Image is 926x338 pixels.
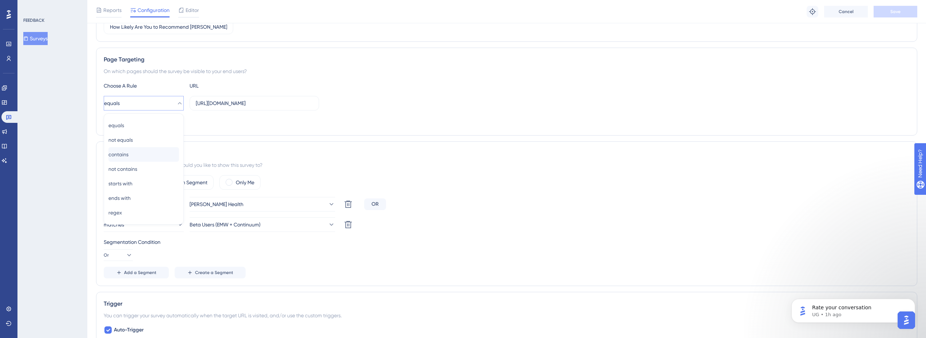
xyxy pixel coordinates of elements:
[104,96,184,110] button: equals
[364,198,386,210] div: OR
[108,165,137,173] span: not contains
[35,9,91,16] p: The team can also help
[65,102,84,108] b: review
[104,99,120,108] span: equals
[104,149,910,158] div: Audience Segmentation
[17,2,45,11] span: Need Help?
[104,267,169,278] button: Add a Segment
[108,176,179,191] button: starts with
[895,309,917,331] iframe: UserGuiding AI Assistant Launcher
[6,223,139,235] textarea: Message…
[104,67,910,76] div: On which pages should the survey be visible to your end users?
[35,238,40,244] button: Upload attachment
[104,238,910,246] div: Segmentation Condition
[108,162,179,176] button: not contains
[11,238,17,244] button: Emoji picker
[190,197,335,212] button: [PERSON_NAME] Health
[23,17,44,23] div: FEEDBACK
[138,6,170,15] span: Configuration
[12,74,114,131] div: Thanks for confirming! I am glad I was able to help! ​ ﻿I would greatly appreciate it if you coul...
[125,235,136,247] button: Send a message…
[12,134,114,163] div: Please use this to leave your review. Feel free to share the link with your colleagues, too. 🤩 Yo...
[108,179,132,188] span: starts with
[195,270,233,275] span: Create a Segment
[104,161,910,169] div: Which segment of the audience would you like to show this survey to?
[103,6,122,15] span: Reports
[167,178,207,187] label: Custom Segment
[6,59,119,192] div: Great!Thanks for confirming! I am glad I was able to help!​ I would greatly appreciate it if you ...
[839,9,854,15] span: Cancel
[104,311,910,320] div: You can trigger your survey automatically when the target URL is visited, and/or use the custom t...
[114,326,144,334] span: Auto-Trigger
[21,4,32,16] img: Profile image for UG
[824,6,868,17] button: Cancel
[23,32,48,45] button: Surveys
[6,198,140,222] div: UG says…
[190,220,261,229] span: Beta Users (EMW + Continuum)
[108,194,131,202] span: ends with
[108,118,179,133] button: equals
[190,217,335,232] button: Beta Users (EMW + Continuum)
[108,205,179,220] button: regex
[104,217,184,232] button: matches
[6,222,140,273] div: UG says…
[108,208,122,217] span: regex
[6,30,140,59] div: Matheus says…
[12,181,114,188] div: Have a lovely rest of your day!
[128,3,141,16] div: Close
[104,299,910,308] div: Trigger
[124,270,156,275] span: Add a Segment
[874,6,917,17] button: Save
[15,124,29,130] b: $100
[104,81,184,90] div: Choose A Rule
[190,200,243,209] span: [PERSON_NAME] Health
[104,55,910,64] div: Page Targeting
[108,121,124,130] span: equals
[50,135,59,141] a: link
[12,63,114,70] div: Great!
[110,23,227,31] input: Type your Survey name
[23,238,29,244] button: Gif picker
[190,81,270,90] div: URL
[35,4,44,9] h1: UG
[104,249,133,261] button: Or
[108,191,179,205] button: ends with
[104,220,124,229] span: matches
[6,59,140,198] div: Diênifer says…
[108,147,179,162] button: contains
[780,283,926,334] iframe: Intercom notifications message
[236,178,254,187] label: Only Me
[108,133,179,147] button: not equals
[890,9,901,15] span: Save
[108,150,128,159] span: contains
[108,136,133,144] span: not equals
[175,267,246,278] button: Create a Segment
[12,202,114,217] div: Help Diênifer understand how they’re doing:
[114,3,128,17] button: Home
[97,34,134,48] div: Yes, it worked! Thanks
[91,30,140,53] div: Yes, it worked!Thanks
[6,198,119,221] div: Help Diênifer understand how they’re doing:
[47,102,63,108] b: 10/10
[12,166,114,181] div: I can't thank you enough for your contribution.🙌
[196,99,313,107] input: yourwebsite.com/path
[186,6,199,15] span: Editor
[104,252,109,258] span: Or
[5,3,19,17] button: go back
